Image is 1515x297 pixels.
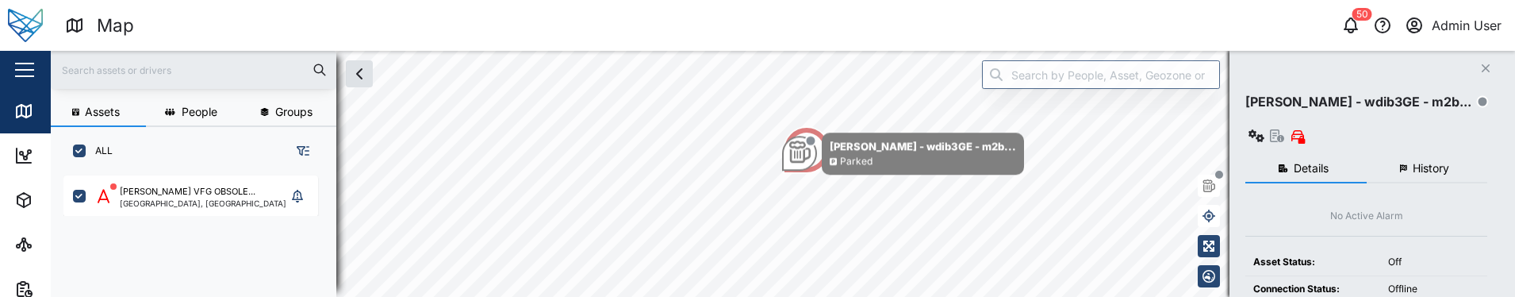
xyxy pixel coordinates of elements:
[41,191,90,209] div: Assets
[275,106,313,118] span: Groups
[120,199,286,207] div: [GEOGRAPHIC_DATA], [GEOGRAPHIC_DATA]
[60,58,327,82] input: Search assets or drivers
[783,126,830,174] div: Map marker
[182,106,217,118] span: People
[1403,14,1502,37] button: Admin User
[1330,209,1403,224] div: No Active Alarm
[1245,92,1471,112] div: [PERSON_NAME] - wdib3GE - m2b...
[1388,282,1479,297] div: Offline
[782,133,1024,175] div: Map marker
[86,145,113,157] label: ALL
[830,138,1016,154] div: [PERSON_NAME] - wdib3GE - m2b...
[41,147,113,164] div: Dashboard
[41,236,79,253] div: Sites
[1253,255,1372,270] div: Asset Status:
[840,154,873,169] div: Parked
[1253,282,1372,297] div: Connection Status:
[1413,163,1449,174] span: History
[1352,8,1372,21] div: 50
[41,102,77,120] div: Map
[1388,255,1479,270] div: Off
[1294,163,1329,174] span: Details
[8,8,43,43] img: Main Logo
[63,170,336,216] div: grid
[51,51,1515,297] canvas: Map
[982,60,1220,89] input: Search by People, Asset, Geozone or Place
[97,12,134,40] div: Map
[1432,16,1502,36] div: Admin User
[120,185,255,199] div: [PERSON_NAME] VFG OBSOLE...
[85,106,120,118] span: Assets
